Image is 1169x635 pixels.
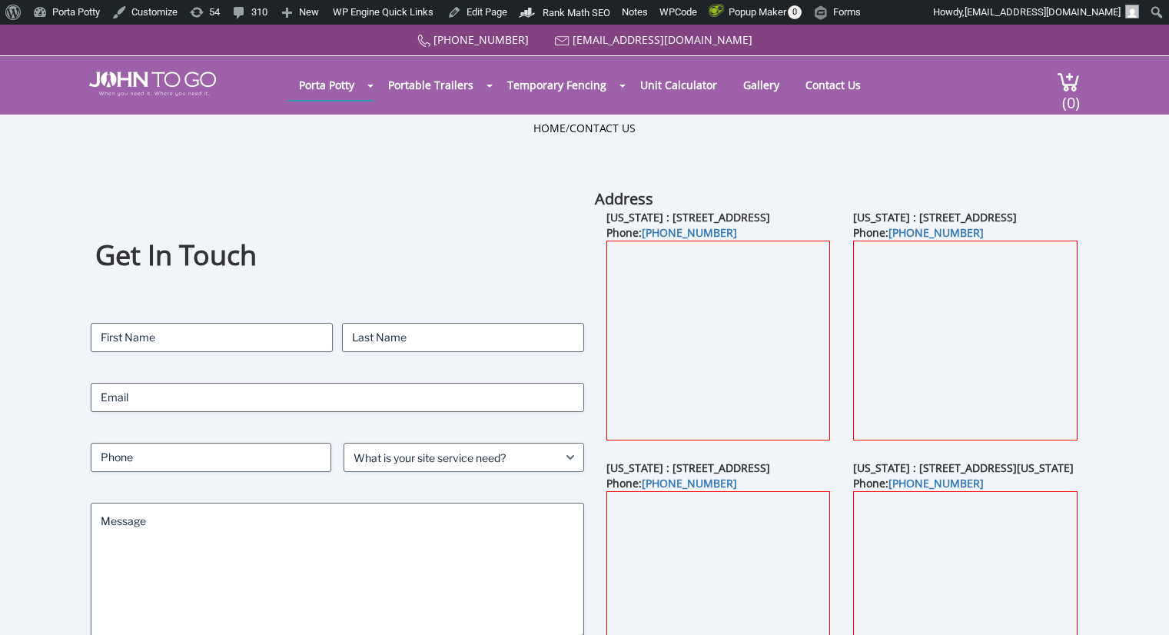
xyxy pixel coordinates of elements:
[965,6,1121,18] span: [EMAIL_ADDRESS][DOMAIN_NAME]
[606,210,770,224] b: [US_STATE] : [STREET_ADDRESS]
[543,7,610,18] span: Rank Math SEO
[533,121,566,135] a: Home
[732,70,791,100] a: Gallery
[95,237,580,274] h1: Get In Touch
[606,476,737,490] b: Phone:
[853,460,1074,475] b: [US_STATE] : [STREET_ADDRESS][US_STATE]
[91,383,585,412] input: Email
[606,225,737,240] b: Phone:
[642,225,737,240] a: [PHONE_NUMBER]
[606,460,770,475] b: [US_STATE] : [STREET_ADDRESS]
[888,476,984,490] a: [PHONE_NUMBER]
[573,32,752,47] a: [EMAIL_ADDRESS][DOMAIN_NAME]
[853,210,1017,224] b: [US_STATE] : [STREET_ADDRESS]
[89,71,216,96] img: JOHN to go
[595,188,653,209] b: Address
[570,121,636,135] a: Contact Us
[888,225,984,240] a: [PHONE_NUMBER]
[794,70,872,100] a: Contact Us
[853,476,984,490] b: Phone:
[533,121,636,136] ul: /
[1061,80,1080,113] span: (0)
[433,32,529,47] a: [PHONE_NUMBER]
[417,35,430,48] img: Call
[788,5,802,19] span: 0
[342,323,584,352] input: Last Name
[853,225,984,240] b: Phone:
[91,443,331,472] input: Phone
[629,70,729,100] a: Unit Calculator
[555,36,570,46] img: Mail
[91,323,333,352] input: First Name
[287,70,366,100] a: Porta Potty
[1057,71,1080,92] img: cart a
[642,476,737,490] a: [PHONE_NUMBER]
[496,70,618,100] a: Temporary Fencing
[377,70,485,100] a: Portable Trailers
